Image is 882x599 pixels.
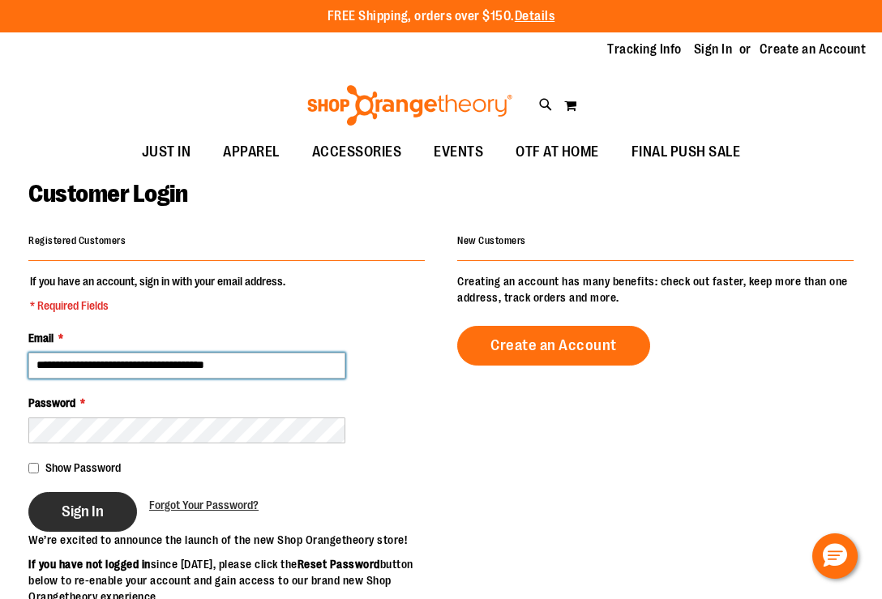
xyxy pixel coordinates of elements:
p: FREE Shipping, orders over $150. [328,7,555,26]
strong: Registered Customers [28,235,126,246]
a: Tracking Info [607,41,682,58]
a: EVENTS [417,134,499,171]
span: Sign In [62,503,104,520]
strong: New Customers [457,235,526,246]
span: OTF AT HOME [516,134,599,170]
a: ACCESSORIES [296,134,418,171]
p: We’re excited to announce the launch of the new Shop Orangetheory store! [28,532,441,548]
a: Forgot Your Password? [149,497,259,513]
span: ACCESSORIES [312,134,402,170]
span: Customer Login [28,180,187,208]
button: Sign In [28,492,137,532]
legend: If you have an account, sign in with your email address. [28,273,287,314]
span: Create an Account [490,336,617,354]
a: Details [515,9,555,24]
span: Password [28,396,75,409]
strong: Reset Password [298,558,380,571]
a: JUST IN [126,134,208,171]
span: * Required Fields [30,297,285,314]
span: Show Password [45,461,121,474]
span: EVENTS [434,134,483,170]
a: Sign In [694,41,733,58]
a: OTF AT HOME [499,134,615,171]
span: Forgot Your Password? [149,498,259,511]
span: FINAL PUSH SALE [632,134,741,170]
span: JUST IN [142,134,191,170]
span: APPAREL [223,134,280,170]
a: Create an Account [457,326,650,366]
img: Shop Orangetheory [305,85,515,126]
a: Create an Account [760,41,867,58]
p: Creating an account has many benefits: check out faster, keep more than one address, track orders... [457,273,854,306]
button: Hello, have a question? Let’s chat. [812,533,858,579]
a: FINAL PUSH SALE [615,134,757,171]
a: APPAREL [207,134,296,171]
span: Email [28,332,54,344]
strong: If you have not logged in [28,558,151,571]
